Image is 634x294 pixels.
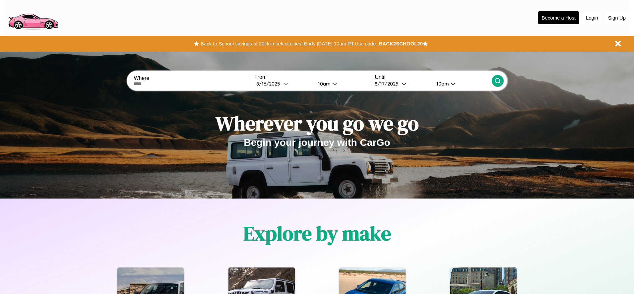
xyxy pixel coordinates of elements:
label: Where [134,75,250,81]
div: 8 / 17 / 2025 [375,81,402,87]
button: Become a Host [538,11,579,24]
button: Login [583,12,602,24]
div: 10am [315,81,332,87]
button: 10am [313,80,371,87]
button: Back to School savings of 20% in select cities! Ends [DATE] 10am PT.Use code: [199,39,379,48]
label: From [254,74,371,80]
label: Until [375,74,491,80]
button: Sign Up [605,12,629,24]
button: 8/16/2025 [254,80,313,87]
div: 8 / 16 / 2025 [256,81,283,87]
div: 10am [433,81,451,87]
button: 10am [431,80,491,87]
img: logo [5,3,61,31]
b: BACK2SCHOOL20 [379,41,423,46]
h1: Explore by make [243,220,391,247]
